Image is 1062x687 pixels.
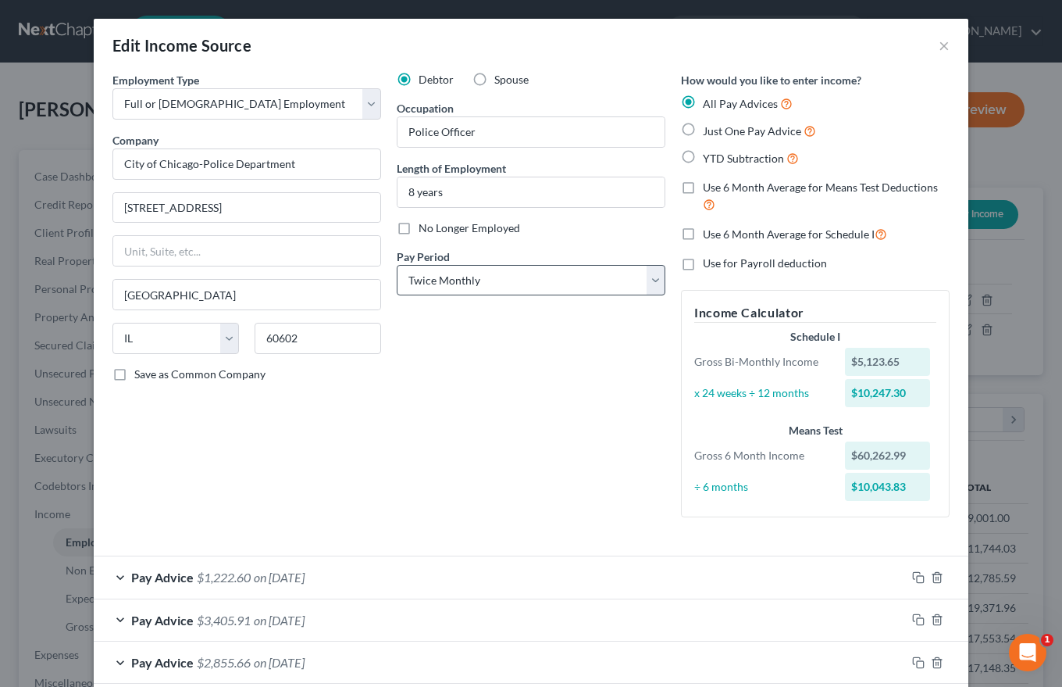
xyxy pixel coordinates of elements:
span: Use 6 Month Average for Means Test Deductions [703,181,938,194]
span: on [DATE] [254,655,305,670]
h5: Income Calculator [694,303,936,323]
span: Spouse [494,73,529,86]
span: Pay Period [397,250,450,263]
span: YTD Subtraction [703,152,784,165]
label: Length of Employment [397,160,506,177]
span: Debtor [419,73,454,86]
span: Company [112,134,159,147]
div: $5,123.65 [845,348,931,376]
div: Means Test [694,423,936,438]
span: Save as Common Company [134,367,265,381]
span: Use for Payroll deduction [703,256,827,270]
span: Pay Advice [131,570,194,585]
div: $60,262.99 [845,442,931,470]
span: on [DATE] [254,613,305,628]
input: Enter city... [113,280,380,310]
div: Gross Bi-Monthly Income [686,354,837,370]
span: Employment Type [112,73,199,87]
span: All Pay Advices [703,97,778,110]
input: Enter address... [113,193,380,223]
input: -- [397,117,665,147]
input: Unit, Suite, etc... [113,236,380,266]
span: on [DATE] [254,570,305,585]
div: Gross 6 Month Income [686,448,837,463]
span: 1 [1041,634,1053,646]
input: ex: 2 years [397,177,665,207]
span: $2,855.66 [197,655,251,670]
span: Just One Pay Advice [703,124,801,138]
span: $1,222.60 [197,570,251,585]
label: How would you like to enter income? [681,72,861,88]
div: x 24 weeks ÷ 12 months [686,385,837,401]
span: Pay Advice [131,655,194,670]
input: Enter zip... [255,323,381,354]
span: No Longer Employed [419,221,520,234]
div: $10,043.83 [845,473,931,501]
div: $10,247.30 [845,379,931,407]
button: × [939,36,950,55]
div: ÷ 6 months [686,479,837,495]
span: $3,405.91 [197,613,251,628]
div: Schedule I [694,329,936,345]
div: Edit Income Source [112,34,251,56]
span: Pay Advice [131,613,194,628]
span: Use 6 Month Average for Schedule I [703,227,875,241]
input: Search company by name... [112,148,381,180]
label: Occupation [397,100,454,116]
iframe: Intercom live chat [1009,634,1046,671]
